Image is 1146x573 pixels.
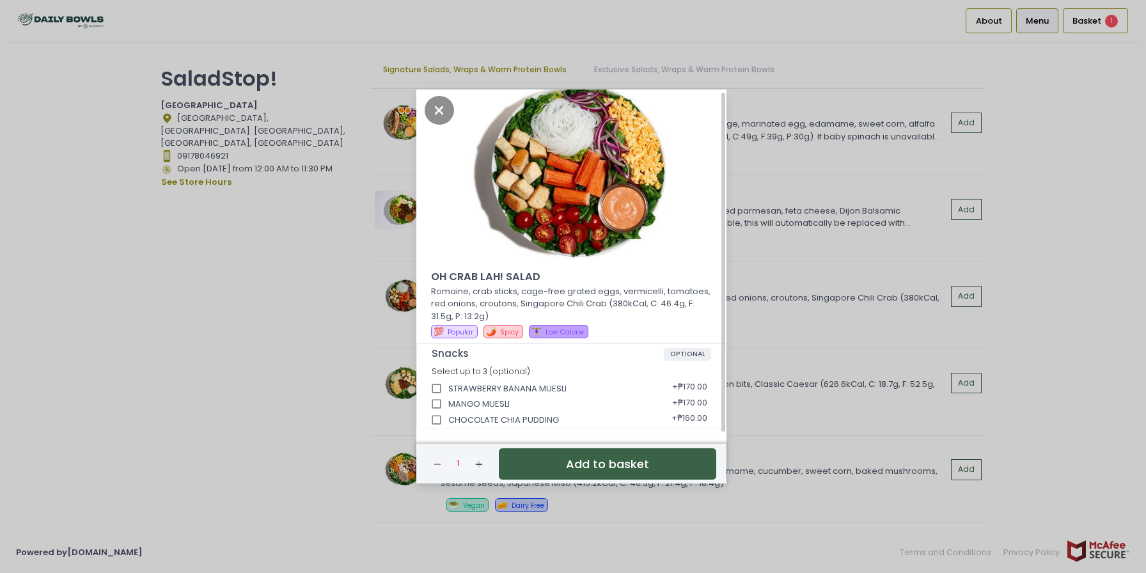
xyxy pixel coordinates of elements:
span: Snacks [432,348,664,359]
div: + ₱170.00 [668,392,711,416]
div: + ₱160.00 [667,408,711,432]
span: Low Calorie [546,327,584,337]
div: + ₱170.00 [668,377,711,401]
span: Select up to 3 (optional) [432,366,530,377]
span: OPTIONAL [664,348,712,361]
span: Spicy [500,327,519,337]
img: OH CRAB LAH! SALAD [416,86,726,260]
span: Popular [448,327,473,337]
span: OH CRAB LAH! SALAD [431,269,642,285]
span: 🏋️‍♀️ [531,326,542,338]
span: 💯 [434,326,444,338]
button: Add to basket [499,448,716,480]
button: Close [425,103,454,116]
p: Romaine, crab sticks, cage-free grated eggs, vermicelli, tomatoes, red onions, croutons, Singapor... [431,285,712,323]
span: 🌶️ [486,326,496,338]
